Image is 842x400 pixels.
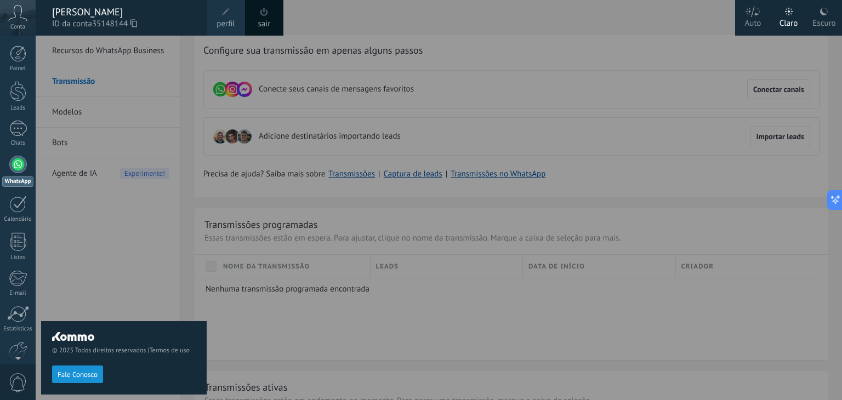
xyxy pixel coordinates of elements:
[2,325,34,333] div: Estatísticas
[812,7,835,36] div: Escuro
[52,18,196,30] span: ID da conta
[258,18,271,30] a: sair
[92,18,137,30] span: 35148144
[58,371,98,379] span: Fale Conosco
[52,370,103,378] a: Fale Conosco
[52,6,196,18] div: [PERSON_NAME]
[52,346,196,355] span: © 2025 Todos direitos reservados |
[780,7,798,36] div: Claro
[10,24,25,31] span: Conta
[2,216,34,223] div: Calendário
[2,290,34,297] div: E-mail
[745,7,761,36] div: Auto
[2,140,34,147] div: Chats
[2,176,33,187] div: WhatsApp
[2,65,34,72] div: Painel
[2,105,34,112] div: Leads
[52,365,103,383] button: Fale Conosco
[149,346,189,355] a: Termos de uso
[2,254,34,261] div: Listas
[217,18,235,30] span: perfil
